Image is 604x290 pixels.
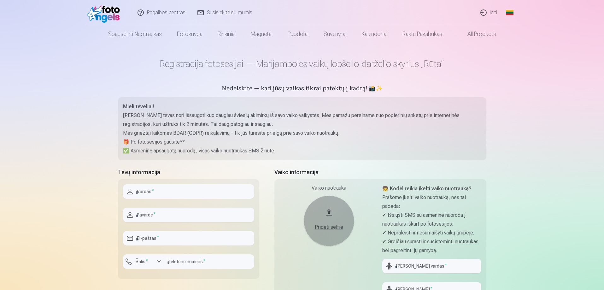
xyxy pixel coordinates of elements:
button: Šalis* [123,254,164,269]
h5: Tėvų informacija [118,168,259,177]
p: ✔ Greičiau surasti ir susisteminti nuotraukas bei pagreitinti jų gamybą. [382,237,481,255]
h5: Nedelskite — kad jūsų vaikas tikrai patektų į kadrą! 📸✨ [118,85,486,93]
a: Fotoknyga [169,25,210,43]
p: ✔ Išsiųsti SMS su asmenine nuoroda į nuotraukas iškart po fotosesijos; [382,211,481,228]
strong: Mieli tėveliai! [123,104,154,109]
a: All products [450,25,504,43]
p: ✅ Asmeninę apsaugotą nuorodą į visas vaiko nuotraukas SMS žinute. [123,146,481,155]
a: Rinkiniai [210,25,243,43]
a: Raktų pakabukas [395,25,450,43]
p: 🎁 Po fotosesijos gausite** [123,138,481,146]
label: Šalis [133,258,150,265]
p: [PERSON_NAME] tėvas nori išsaugoti kuo daugiau šviesių akimirkų iš savo vaiko vaikystės. Mes pama... [123,111,481,129]
p: Prašome įkelti vaiko nuotrauką, nes tai padeda: [382,193,481,211]
button: Pridėti selfie [304,196,354,246]
a: Kalendoriai [354,25,395,43]
p: Mes griežtai laikomės BDAR (GDPR) reikalavimų – tik jūs turėsite prieigą prie savo vaiko nuotraukų. [123,129,481,138]
a: Puodeliai [280,25,316,43]
img: /fa2 [87,3,123,23]
a: Magnetai [243,25,280,43]
p: ✔ Nepraleisti ir nesumaišyti vaikų grupėje; [382,228,481,237]
h5: Vaiko informacija [274,168,486,177]
a: Spausdinti nuotraukas [101,25,169,43]
div: Pridėti selfie [310,223,348,231]
h1: Registracija fotosesijai — Marijampolės vaikų lopšelio-darželio skyrius „Rūta“ [118,58,486,69]
a: Suvenyrai [316,25,354,43]
div: Vaiko nuotrauka [279,184,378,192]
strong: 🧒 Kodėl reikia įkelti vaiko nuotrauką? [382,186,472,192]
